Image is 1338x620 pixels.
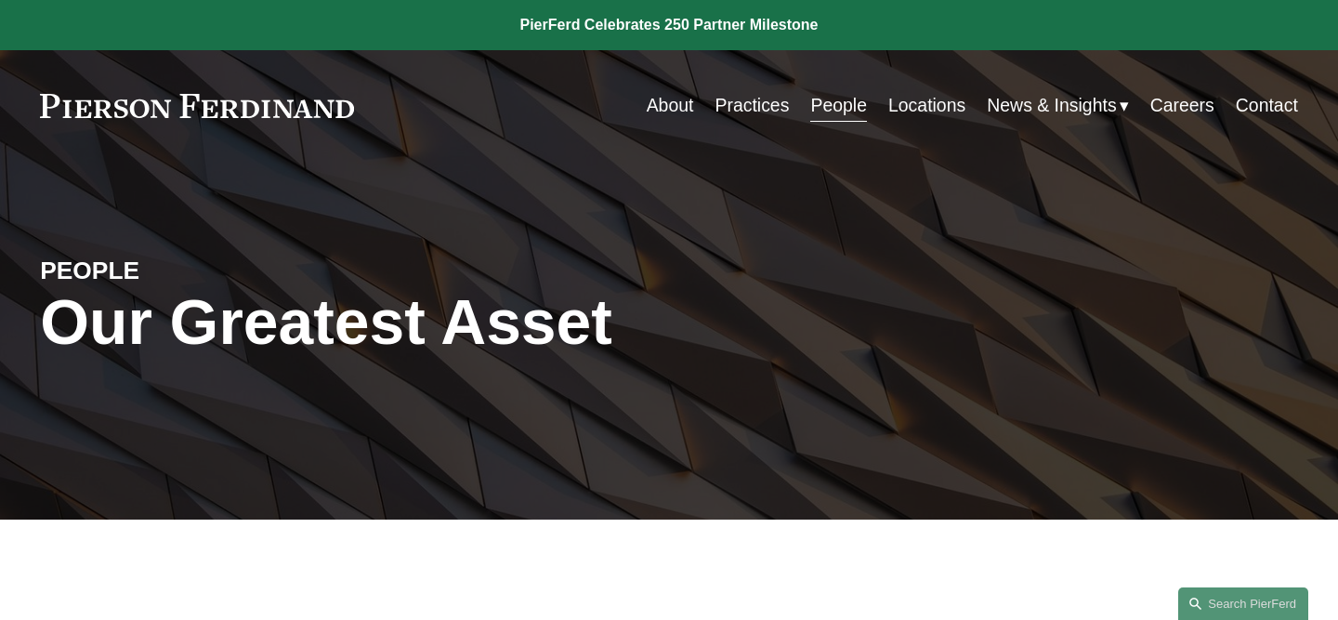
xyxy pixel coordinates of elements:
[1178,587,1308,620] a: Search this site
[40,256,354,286] h4: PEOPLE
[40,286,878,359] h1: Our Greatest Asset
[1236,87,1298,124] a: Contact
[888,87,965,124] a: Locations
[715,87,789,124] a: Practices
[647,87,694,124] a: About
[987,87,1128,124] a: folder dropdown
[810,87,867,124] a: People
[987,89,1116,122] span: News & Insights
[1150,87,1214,124] a: Careers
